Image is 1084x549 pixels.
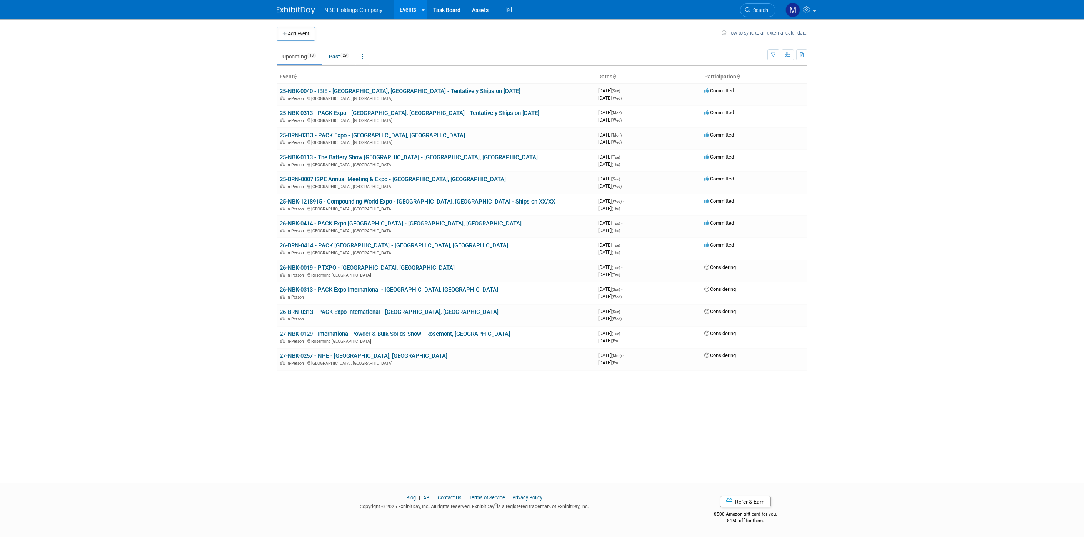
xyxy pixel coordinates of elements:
[280,161,592,167] div: [GEOGRAPHIC_DATA], [GEOGRAPHIC_DATA]
[722,30,807,36] a: How to sync to an external calendar...
[280,338,592,344] div: Rosemont, [GEOGRAPHIC_DATA]
[612,199,622,204] span: (Wed)
[287,295,306,300] span: In-Person
[612,250,620,255] span: (Thu)
[287,140,306,145] span: In-Person
[621,242,622,248] span: -
[598,198,624,204] span: [DATE]
[280,162,285,166] img: In-Person Event
[432,495,437,501] span: |
[621,330,622,336] span: -
[280,176,506,183] a: 25-BRN-0007 ISPE Annual Meeting & Expo - [GEOGRAPHIC_DATA], [GEOGRAPHIC_DATA]
[512,495,542,501] a: Privacy Policy
[612,133,622,137] span: (Mon)
[280,154,538,161] a: 25-NBK-0113 - The Battery Show [GEOGRAPHIC_DATA] - [GEOGRAPHIC_DATA], [GEOGRAPHIC_DATA]
[280,88,520,95] a: 25-NBK-0040 - IBIE - [GEOGRAPHIC_DATA], [GEOGRAPHIC_DATA] - Tentatively Ships on [DATE]
[323,49,355,64] a: Past29
[740,3,775,17] a: Search
[280,360,592,366] div: [GEOGRAPHIC_DATA], [GEOGRAPHIC_DATA]
[612,184,622,189] span: (Wed)
[280,229,285,232] img: In-Person Event
[704,286,736,292] span: Considering
[280,117,592,123] div: [GEOGRAPHIC_DATA], [GEOGRAPHIC_DATA]
[612,207,620,211] span: (Thu)
[612,317,622,321] span: (Wed)
[612,221,620,225] span: (Tue)
[598,338,618,344] span: [DATE]
[612,89,620,93] span: (Sun)
[598,220,622,226] span: [DATE]
[621,220,622,226] span: -
[280,339,285,343] img: In-Person Event
[598,264,622,270] span: [DATE]
[280,330,510,337] a: 27-NBK-0129 - International Powder & Bulk Solids Show - Rosemont, [GEOGRAPHIC_DATA]
[598,294,622,299] span: [DATE]
[277,501,672,510] div: Copyright © 2025 ExhibitDay, Inc. All rights reserved. ExhibitDay is a registered trademark of Ex...
[287,361,306,366] span: In-Person
[280,317,285,320] img: In-Person Event
[612,73,616,80] a: Sort by Start Date
[280,207,285,210] img: In-Person Event
[704,88,734,93] span: Committed
[598,139,622,145] span: [DATE]
[621,264,622,270] span: -
[294,73,297,80] a: Sort by Event Name
[469,495,505,501] a: Terms of Service
[612,243,620,247] span: (Tue)
[612,96,622,100] span: (Wed)
[623,110,624,115] span: -
[494,503,497,507] sup: ®
[280,242,508,249] a: 26-BRN-0414 - PACK [GEOGRAPHIC_DATA] - [GEOGRAPHIC_DATA], [GEOGRAPHIC_DATA]
[612,332,620,336] span: (Tue)
[280,227,592,234] div: [GEOGRAPHIC_DATA], [GEOGRAPHIC_DATA]
[704,198,734,204] span: Committed
[280,295,285,299] img: In-Person Event
[287,339,306,344] span: In-Person
[463,495,468,501] span: |
[612,229,620,233] span: (Thu)
[287,118,306,123] span: In-Person
[324,7,382,13] span: NBE Holdings Company
[701,70,807,83] th: Participation
[612,354,622,358] span: (Mon)
[277,70,595,83] th: Event
[406,495,416,501] a: Blog
[623,132,624,138] span: -
[280,95,592,101] div: [GEOGRAPHIC_DATA], [GEOGRAPHIC_DATA]
[704,242,734,248] span: Committed
[598,330,622,336] span: [DATE]
[277,7,315,14] img: ExhibitDay
[417,495,422,501] span: |
[280,264,455,271] a: 26-NBK-0019 - PTXPO - [GEOGRAPHIC_DATA], [GEOGRAPHIC_DATA]
[612,361,618,365] span: (Fri)
[598,309,622,314] span: [DATE]
[598,95,622,101] span: [DATE]
[277,49,322,64] a: Upcoming13
[280,140,285,144] img: In-Person Event
[280,139,592,145] div: [GEOGRAPHIC_DATA], [GEOGRAPHIC_DATA]
[704,154,734,160] span: Committed
[287,317,306,322] span: In-Person
[612,162,620,167] span: (Thu)
[280,286,498,293] a: 26-NBK-0313 - PACK Expo International - [GEOGRAPHIC_DATA], [GEOGRAPHIC_DATA]
[287,273,306,278] span: In-Person
[598,205,620,211] span: [DATE]
[598,88,622,93] span: [DATE]
[612,177,620,181] span: (Sun)
[280,110,539,117] a: 25-NBK-0313 - PACK Expo - [GEOGRAPHIC_DATA], [GEOGRAPHIC_DATA] - Tentatively Ships on [DATE]
[280,184,285,188] img: In-Person Event
[704,110,734,115] span: Committed
[280,118,285,122] img: In-Person Event
[598,161,620,167] span: [DATE]
[280,183,592,189] div: [GEOGRAPHIC_DATA], [GEOGRAPHIC_DATA]
[598,272,620,277] span: [DATE]
[287,250,306,255] span: In-Person
[612,295,622,299] span: (Wed)
[684,517,808,524] div: $150 off for them.
[621,154,622,160] span: -
[704,132,734,138] span: Committed
[612,287,620,292] span: (Sun)
[621,286,622,292] span: -
[280,96,285,100] img: In-Person Event
[287,162,306,167] span: In-Person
